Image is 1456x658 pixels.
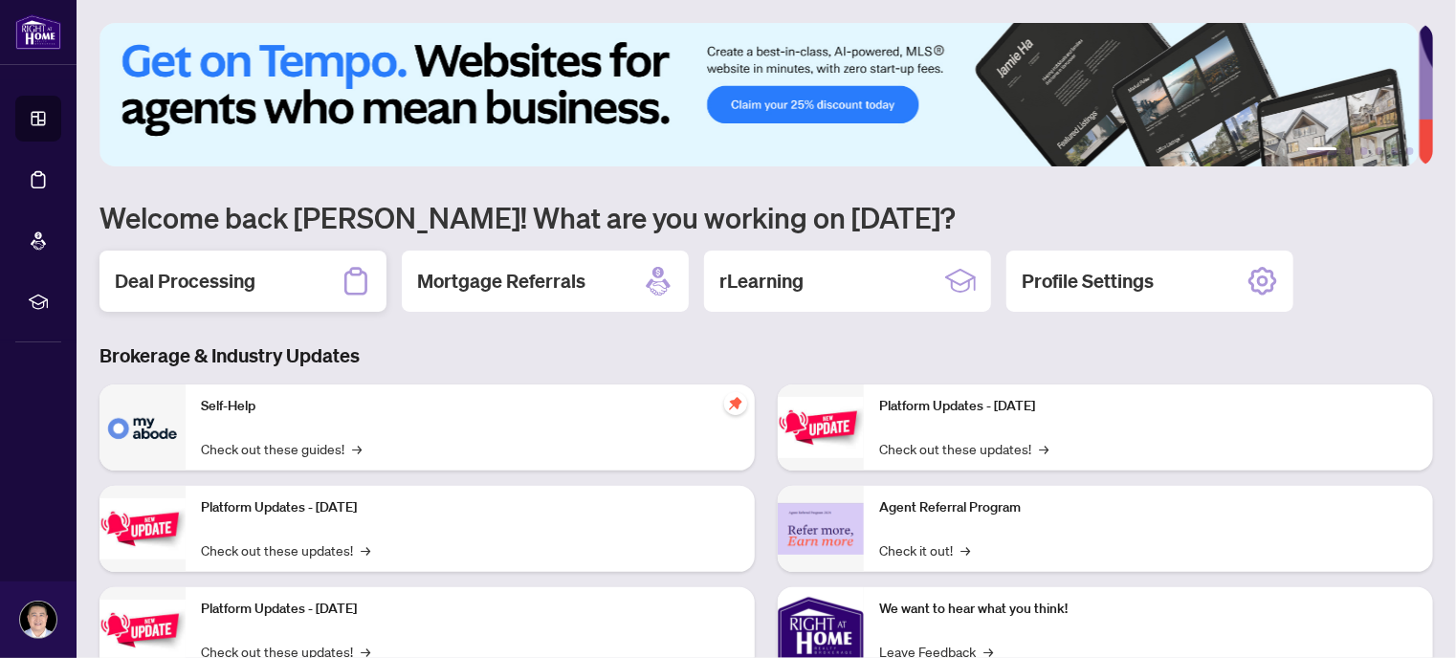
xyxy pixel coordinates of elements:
[99,199,1433,235] h1: Welcome back [PERSON_NAME]! What are you working on [DATE]?
[352,438,362,459] span: →
[99,23,1419,166] img: Slide 0
[1307,147,1337,155] button: 1
[1379,591,1437,648] button: Open asap
[879,497,1418,518] p: Agent Referral Program
[724,392,747,415] span: pushpin
[778,397,864,457] img: Platform Updates - June 23, 2025
[879,438,1048,459] a: Check out these updates!→
[1039,438,1048,459] span: →
[99,342,1433,369] h3: Brokerage & Industry Updates
[20,602,56,638] img: Profile Icon
[1391,147,1399,155] button: 5
[879,396,1418,417] p: Platform Updates - [DATE]
[115,268,255,295] h2: Deal Processing
[201,396,739,417] p: Self-Help
[201,438,362,459] a: Check out these guides!→
[960,539,970,560] span: →
[1406,147,1414,155] button: 6
[361,539,370,560] span: →
[879,539,970,560] a: Check it out!→
[778,503,864,556] img: Agent Referral Program
[1376,147,1383,155] button: 4
[15,14,61,50] img: logo
[719,268,804,295] h2: rLearning
[201,599,739,620] p: Platform Updates - [DATE]
[1360,147,1368,155] button: 3
[201,497,739,518] p: Platform Updates - [DATE]
[99,498,186,559] img: Platform Updates - September 16, 2025
[1345,147,1353,155] button: 2
[1022,268,1154,295] h2: Profile Settings
[99,384,186,471] img: Self-Help
[417,268,585,295] h2: Mortgage Referrals
[879,599,1418,620] p: We want to hear what you think!
[201,539,370,560] a: Check out these updates!→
